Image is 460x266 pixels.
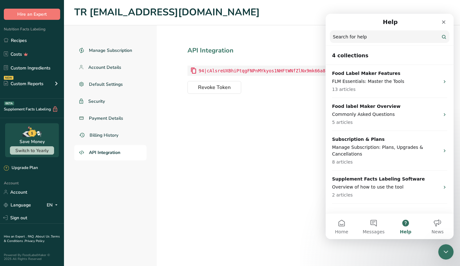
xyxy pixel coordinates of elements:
span: Account Details [88,64,121,71]
a: API Integration [74,145,147,160]
span: Manage Subscription [89,47,132,54]
span: Default Settings [89,81,123,88]
a: Billing History [74,128,147,142]
iframe: Intercom live chat [438,244,454,260]
a: Terms & Conditions . [4,234,60,243]
span: Switch to Yearly [15,148,49,154]
div: Save Money [20,138,45,145]
a: FAQ . [28,234,36,239]
a: Payment Details [74,111,147,125]
a: Language [4,199,31,211]
a: About Us . [36,234,51,239]
h1: API Integration [187,46,429,55]
a: Security [74,94,147,109]
span: API Integration [89,149,120,156]
div: BETA [4,101,14,105]
a: Hire an Expert . [4,234,27,239]
button: Switch to Yearly [10,146,54,155]
span: Security [88,98,105,105]
span: Billing History [90,132,118,139]
div: EN [47,201,60,209]
code: 94|cAlsreUXBhiPtqgFNPnMYkyos1NHFtWNfZlNx9mk66a8e2fb [187,66,429,76]
button: Revoke Token [187,81,241,94]
a: Privacy Policy [25,239,44,243]
a: Manage Subscription [74,43,147,58]
h1: TR [EMAIL_ADDRESS][DOMAIN_NAME] [74,5,450,20]
div: Powered By FoodLabelMaker © 2025 All Rights Reserved [4,253,60,261]
button: Hire an Expert [4,9,60,20]
span: Payment Details [89,115,123,122]
div: Custom Reports [4,80,44,87]
iframe: Intercom live chat [326,14,454,239]
a: Default Settings [74,77,147,92]
div: Upgrade Plan [4,165,38,171]
span: Revoke Token [198,84,231,91]
a: Account Details [74,60,147,75]
div: NEW [4,76,13,80]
